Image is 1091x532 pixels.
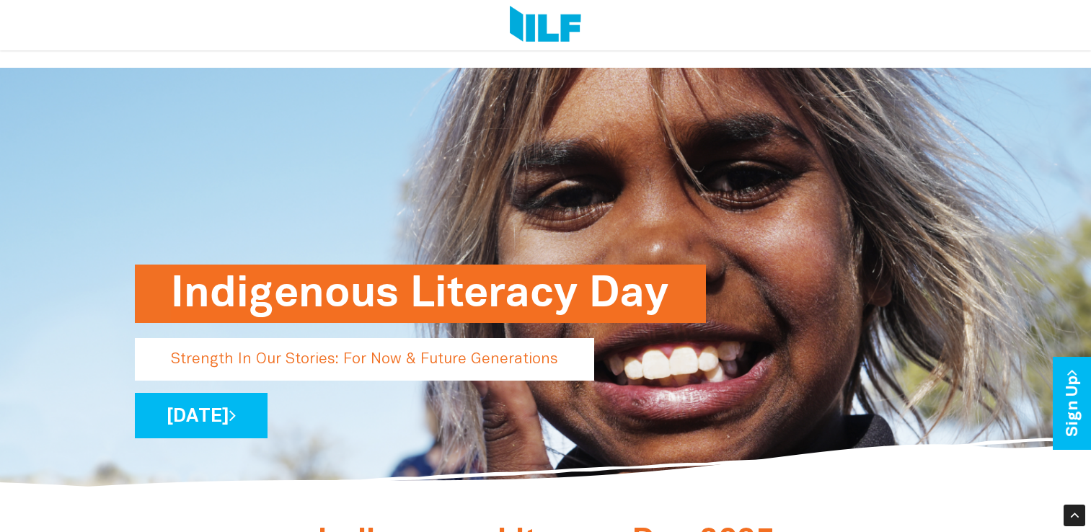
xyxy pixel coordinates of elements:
[510,6,581,45] img: Logo
[171,265,670,323] h1: Indigenous Literacy Day
[1064,505,1085,526] div: Scroll Back to Top
[135,393,268,438] a: [DATE]
[135,338,594,381] p: Strength In Our Stories: For Now & Future Generations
